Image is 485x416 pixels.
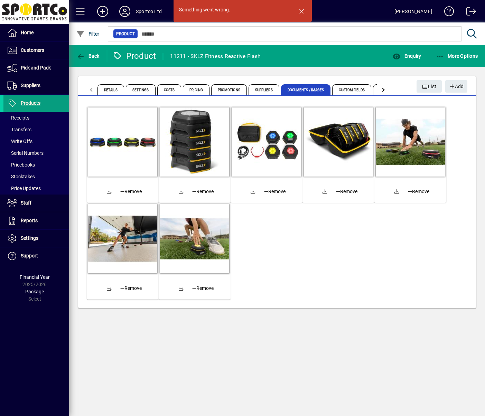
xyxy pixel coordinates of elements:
span: Support [21,253,38,258]
div: Sportco Ltd [136,6,162,17]
span: Enquiry [392,53,421,59]
span: Remove [120,188,142,195]
button: Add [445,80,467,93]
a: Download [101,280,118,297]
a: Settings [3,230,69,247]
span: Details [97,84,124,95]
span: Website [373,84,401,95]
button: List [417,80,442,93]
span: Suppliers [21,83,40,88]
button: Profile [114,5,136,18]
span: Suppliers [249,84,279,95]
a: Pick and Pack [3,59,69,77]
a: Serial Numbers [3,147,69,159]
a: Download [245,183,261,200]
span: Financial Year [20,274,50,280]
span: List [422,81,437,92]
a: Support [3,247,69,265]
div: [PERSON_NAME] [394,6,432,17]
button: Remove [118,185,144,198]
app-page-header-button: Back [69,50,107,62]
span: Remove [408,188,429,195]
a: Download [173,280,189,297]
button: Remove [118,282,144,294]
span: Custom Fields [332,84,371,95]
button: Back [75,50,101,62]
a: Price Updates [3,182,69,194]
a: Customers [3,42,69,59]
a: Download [389,183,405,200]
span: Documents / Images [281,84,331,95]
span: Remove [120,285,142,292]
span: Promotions [211,84,247,95]
span: Remove [264,188,286,195]
span: Product [116,30,135,37]
span: Remove [336,188,357,195]
button: Add [92,5,114,18]
a: Download [317,183,333,200]
span: Stocktakes [7,174,35,179]
a: Transfers [3,124,69,135]
span: Add [449,81,464,92]
a: Pricebooks [3,159,69,171]
button: Remove [189,282,216,294]
span: Price Updates [7,186,41,191]
a: Reports [3,212,69,229]
span: Costs [157,84,181,95]
span: Back [76,53,100,59]
span: Reports [21,218,38,223]
a: Download [173,183,189,200]
button: Filter [75,28,101,40]
a: Suppliers [3,77,69,94]
div: Product [112,50,156,62]
button: Remove [405,185,432,198]
button: Enquiry [391,50,423,62]
span: Filter [76,31,100,37]
a: Receipts [3,112,69,124]
a: Knowledge Base [439,1,454,24]
span: Package [25,289,44,294]
span: Home [21,30,34,35]
a: Logout [461,1,476,24]
span: Serial Numbers [7,150,44,156]
span: Staff [21,200,31,206]
a: Stocktakes [3,171,69,182]
span: Receipts [7,115,29,121]
button: Remove [333,185,360,198]
a: Download [101,183,118,200]
span: Write Offs [7,139,32,144]
button: More Options [434,50,480,62]
a: Staff [3,195,69,212]
span: Remove [192,188,214,195]
button: Remove [189,185,216,198]
span: Remove [192,285,214,292]
span: More Options [436,53,478,59]
span: Pricebooks [7,162,35,168]
button: Remove [261,185,288,198]
span: Transfers [7,127,31,132]
span: Products [21,100,40,106]
div: 11211 - SKLZ Fitness Reactive Flash [170,51,261,62]
span: Settings [126,84,156,95]
span: Settings [21,235,38,241]
span: Pricing [183,84,209,95]
span: Customers [21,47,44,53]
a: Write Offs [3,135,69,147]
span: Pick and Pack [21,65,51,70]
a: Home [3,24,69,41]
